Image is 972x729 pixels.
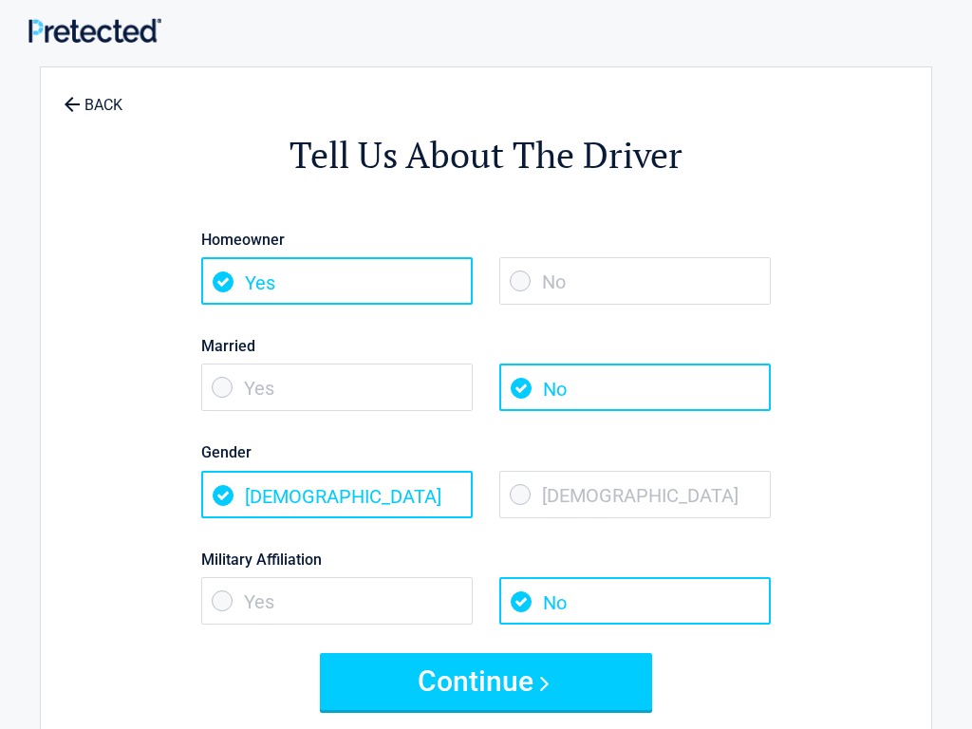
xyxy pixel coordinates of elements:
h2: Tell Us About The Driver [145,131,827,179]
label: Military Affiliation [201,547,771,572]
button: Continue [320,653,652,710]
a: BACK [60,80,126,113]
span: No [499,364,771,411]
span: Yes [201,364,473,411]
span: No [499,257,771,305]
span: Yes [201,577,473,625]
span: No [499,577,771,625]
span: Yes [201,257,473,305]
span: [DEMOGRAPHIC_DATA] [201,471,473,518]
label: Gender [201,439,771,465]
img: Main Logo [28,18,161,42]
span: [DEMOGRAPHIC_DATA] [499,471,771,518]
label: Married [201,333,771,359]
label: Homeowner [201,227,771,252]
